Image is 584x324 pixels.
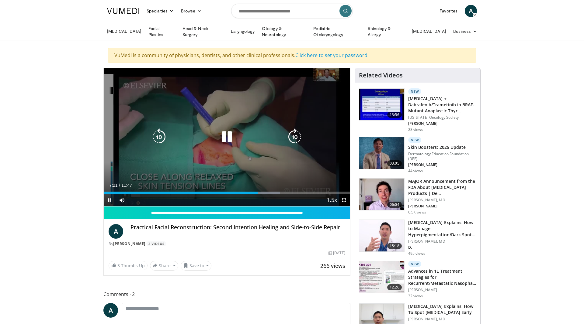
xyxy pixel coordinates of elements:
[387,160,402,166] span: 03:05
[109,224,123,239] a: A
[359,88,477,132] a: 13:56 New [MEDICAL_DATA] + Dabrafenib/Trametinib in BRAF-Mutant Anaplastic Thyr… [US_STATE] Oncol...
[408,239,477,244] p: [PERSON_NAME], MD
[146,241,166,246] a: 3 Videos
[109,241,345,247] div: By
[104,192,350,194] div: Progress Bar
[121,183,132,188] span: 11:47
[113,241,145,246] a: [PERSON_NAME]
[408,88,422,94] p: New
[359,89,404,120] img: ac96c57d-e06d-4717-9298-f980d02d5bc0.150x105_q85_crop-smart_upscale.jpg
[104,68,350,206] video-js: Video Player
[387,112,402,118] span: 13:56
[408,152,477,161] p: Dermatology Education Foundation (DEF)
[177,5,205,17] a: Browse
[117,263,120,268] span: 3
[408,96,477,114] h3: [MEDICAL_DATA] + Dabrafenib/Trametinib in BRAF-Mutant Anaplastic Thyr…
[408,268,477,286] h3: Advances in 1L Treatment Strategies for Recurrent/Metastatic Nasopha…
[408,127,423,132] p: 28 views
[359,220,404,251] img: e1503c37-a13a-4aad-9ea8-1e9b5ff728e6.150x105_q85_crop-smart_upscale.jpg
[359,137,477,173] a: 03:05 New Skin Boosters: 2025 Update Dermatology Education Foundation (DEF) [PERSON_NAME] 44 views
[359,179,404,210] img: b8d0b268-5ea7-42fe-a1b9-7495ab263df8.150x105_q85_crop-smart_upscale.jpg
[103,290,350,298] span: Comments 2
[116,194,128,206] button: Mute
[359,261,404,293] img: 4ceb072a-e698-42c8-a4a5-e0ed3959d6b7.150x105_q85_crop-smart_upscale.jpg
[338,194,350,206] button: Fullscreen
[150,261,178,271] button: Share
[231,4,353,18] input: Search topics, interventions
[408,303,477,315] h3: [MEDICAL_DATA] Explains: How To Spot [MEDICAL_DATA] Early
[104,194,116,206] button: Pause
[450,25,481,37] a: Business
[408,121,477,126] p: [PERSON_NAME]
[408,25,450,37] a: [MEDICAL_DATA]
[408,245,477,250] p: D.
[387,243,402,249] span: 15:18
[364,26,408,38] a: Rhinology & Allergy
[103,303,118,318] a: A
[408,162,477,167] p: [PERSON_NAME]
[408,294,423,298] p: 32 views
[359,72,403,79] h4: Related Videos
[295,52,367,59] a: Click here to set your password
[408,220,477,238] h3: [MEDICAL_DATA] Explains: How to Manage Hyperpigmentation/Dark Spots o…
[179,26,227,38] a: Head & Neck Surgery
[408,198,477,203] p: [PERSON_NAME], MD
[408,178,477,196] h3: MAJOR Announcement from the FDA About [MEDICAL_DATA] Products | De…
[109,183,117,188] span: 7:21
[408,115,477,120] p: [US_STATE] Oncology Society
[326,194,338,206] button: Playback Rate
[103,25,145,37] a: [MEDICAL_DATA]
[320,262,345,269] span: 266 views
[408,137,422,143] p: New
[130,224,345,231] h4: Practical Facial Reconstruction: Second Intention Healing and Side-to-Side Repair
[359,261,477,298] a: 12:26 New Advances in 1L Treatment Strategies for Recurrent/Metastatic Nasopha… [PERSON_NAME] 32 ...
[359,220,477,256] a: 15:18 [MEDICAL_DATA] Explains: How to Manage Hyperpigmentation/Dark Spots o… [PERSON_NAME], MD D....
[408,210,426,215] p: 6.5K views
[145,26,179,38] a: Facial Plastics
[387,202,402,208] span: 06:04
[107,8,139,14] img: VuMedi Logo
[359,178,477,215] a: 06:04 MAJOR Announcement from the FDA About [MEDICAL_DATA] Products | De… [PERSON_NAME], MD [PERS...
[109,261,148,270] a: 3 Thumbs Up
[387,284,402,290] span: 12:26
[465,5,477,17] a: A
[408,288,477,292] p: [PERSON_NAME]
[436,5,461,17] a: Favorites
[408,169,423,173] p: 44 views
[227,25,258,37] a: Laryngology
[408,144,477,150] h3: Skin Boosters: 2025 Update
[408,251,425,256] p: 495 views
[328,250,345,256] div: [DATE]
[119,183,120,188] span: /
[108,48,476,63] div: VuMedi is a community of physicians, dentists, and other clinical professionals.
[408,317,477,322] p: [PERSON_NAME], MD
[408,204,477,209] p: [PERSON_NAME]
[310,26,364,38] a: Pediatric Otolaryngology
[143,5,177,17] a: Specialties
[359,137,404,169] img: 5d8405b0-0c3f-45ed-8b2f-ed15b0244802.150x105_q85_crop-smart_upscale.jpg
[181,261,212,271] button: Save to
[258,26,310,38] a: Otology & Neurotology
[408,261,422,267] p: New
